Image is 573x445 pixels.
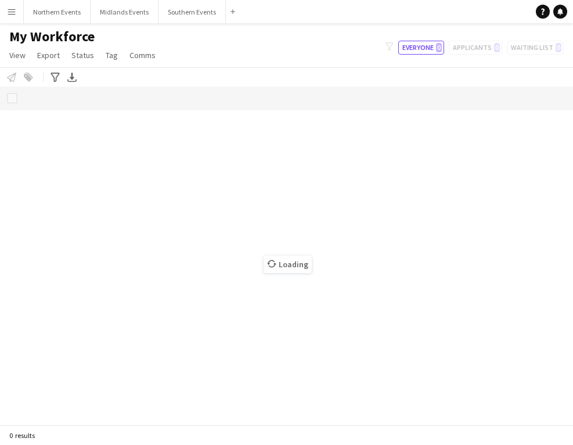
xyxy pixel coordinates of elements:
span: 0 [436,43,442,52]
a: Status [67,48,99,63]
button: Midlands Events [91,1,158,23]
button: Northern Events [24,1,91,23]
button: Southern Events [158,1,226,23]
span: My Workforce [9,28,95,45]
span: Comms [129,50,156,60]
span: Tag [106,50,118,60]
span: Export [37,50,60,60]
a: View [5,48,30,63]
span: Loading [264,256,312,273]
a: Comms [125,48,160,63]
a: Export [33,48,64,63]
span: Status [71,50,94,60]
span: View [9,50,26,60]
button: Everyone0 [398,41,444,55]
app-action-btn: Export XLSX [65,70,79,84]
a: Tag [101,48,122,63]
app-action-btn: Advanced filters [48,70,62,84]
